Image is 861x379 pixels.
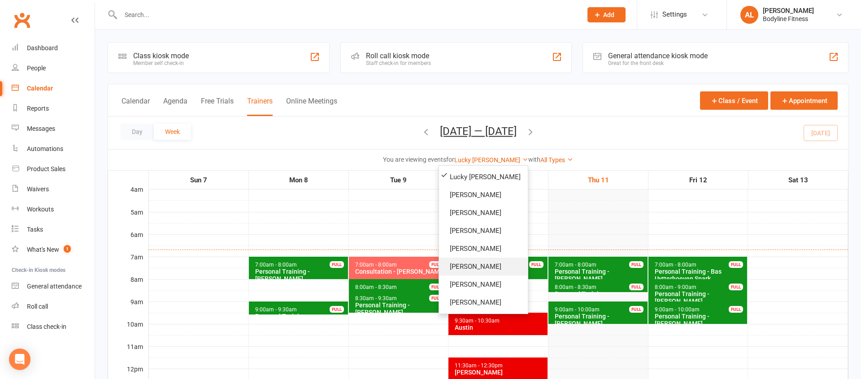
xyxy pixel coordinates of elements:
div: Consultation - [PERSON_NAME] [355,268,446,275]
a: Reports [12,99,95,119]
div: Personal Training - [PERSON_NAME] [255,313,346,327]
div: FULL [429,295,444,301]
span: 9:00am - 9:30am [255,306,297,313]
button: Free Trials [201,97,234,116]
span: 9:30am - 10:30am [454,318,500,324]
a: All Types [540,156,573,164]
a: Clubworx [11,9,33,31]
div: FULL [429,261,444,268]
div: Mon 8 [249,175,348,185]
div: Personal Training - [PERSON_NAME] [554,313,646,327]
div: Great for the front desk [608,60,708,66]
button: Calendar [122,97,150,116]
div: Workouts [27,206,54,213]
div: 8am [108,275,148,297]
div: Class kiosk mode [133,52,189,60]
div: Personal Training - [PERSON_NAME] [355,301,446,316]
span: 7:00am - 8:00am [554,262,597,268]
span: 8:00am - 8:30am [355,284,397,290]
a: [PERSON_NAME] [439,222,528,240]
div: AL [740,6,758,24]
div: Thu 11 [549,175,648,185]
div: 6am [108,230,148,252]
div: Product Sales [27,165,65,172]
div: General attendance kiosk mode [608,52,708,60]
button: Agenda [163,97,187,116]
a: Product Sales [12,159,95,179]
button: Appointment [770,91,838,110]
div: FULL [629,284,644,290]
span: Add [603,11,614,18]
div: 4am [108,185,148,207]
div: FULL [529,261,544,268]
div: Class check-in [27,323,66,330]
div: Messages [27,125,55,132]
div: Personal Training - [PERSON_NAME] [554,290,646,305]
div: 5am [108,207,148,230]
div: 9am [108,297,148,319]
div: FULL [629,261,644,268]
a: General attendance kiosk mode [12,276,95,297]
button: Day [121,124,154,140]
span: 7:00am - 8:00am [654,262,697,268]
div: General attendance [27,283,82,290]
a: [PERSON_NAME] [439,204,528,222]
a: [PERSON_NAME] [439,276,528,293]
div: Dashboard [27,44,58,52]
a: Waivers [12,179,95,199]
div: 11am [108,342,148,364]
div: Waivers [27,185,49,193]
a: Roll call [12,297,95,317]
button: [DATE] — [DATE] [440,125,517,138]
button: Class / Event [700,91,768,110]
div: Roll call [27,303,48,310]
a: People [12,58,95,78]
div: Staff check-in for members [366,60,431,66]
div: Sat 13 [749,175,848,185]
a: Calendar [12,78,95,99]
a: What's New1 [12,240,95,260]
div: Calendar [27,85,53,92]
span: 8:00am - 9:00am [654,284,697,290]
span: 8:00am - 8:30am [554,284,597,290]
button: Trainers [247,97,273,116]
a: [PERSON_NAME] [439,258,528,276]
a: [PERSON_NAME] [439,240,528,258]
div: Personal Training - [PERSON_NAME] [554,268,646,282]
div: People [27,65,46,72]
div: FULL [729,284,743,290]
div: Reports [27,105,49,112]
a: Workouts [12,199,95,220]
div: Roll call kiosk mode [366,52,431,60]
div: Member self check-in [133,60,189,66]
div: [PERSON_NAME] [763,7,814,15]
span: 7:00am - 8:00am [355,262,397,268]
div: Sun 7 [149,175,248,185]
div: [PERSON_NAME] [454,369,546,376]
button: Add [587,7,626,22]
div: Personal Training - Bas Uytterhoeven Spark [654,268,746,282]
a: [PERSON_NAME] [439,186,528,204]
strong: with [528,156,540,163]
a: Dashboard [12,38,95,58]
span: 1 [64,245,71,253]
span: 9:00am - 10:00am [654,306,700,313]
div: Automations [27,145,63,152]
div: FULL [330,261,344,268]
div: Bodyline Fitness [763,15,814,23]
div: 7am [108,252,148,275]
div: Personal Training - [PERSON_NAME] [654,313,746,327]
div: Fri 12 [649,175,748,185]
input: Search... [118,9,576,21]
span: 8:30am - 9:30am [355,295,397,301]
a: Class kiosk mode [12,317,95,337]
div: FULL [629,306,644,313]
span: 11:30am - 12:30pm [454,362,503,369]
a: Lucky [PERSON_NAME] [454,156,528,164]
div: Tasks [27,226,43,233]
div: Personal Training - [PERSON_NAME] [654,290,746,305]
div: Austin [454,324,546,331]
a: [PERSON_NAME] [439,293,528,311]
a: Tasks [12,220,95,240]
div: Personal Training - [PERSON_NAME] [255,268,346,282]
